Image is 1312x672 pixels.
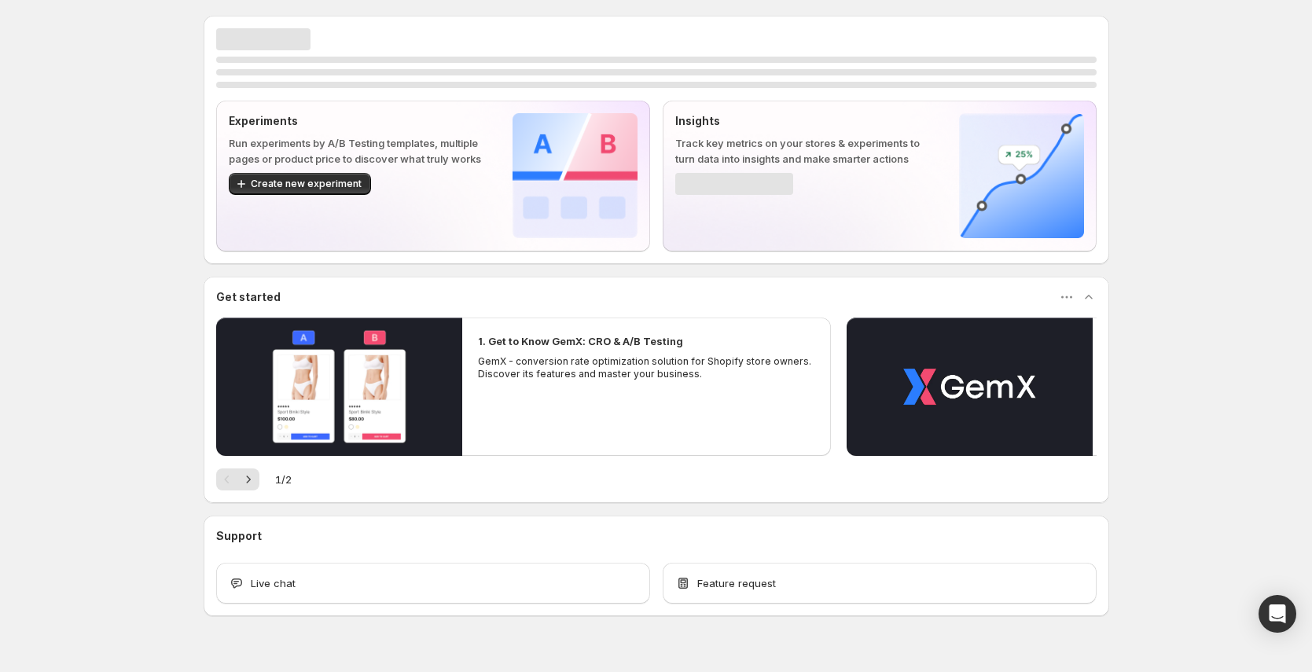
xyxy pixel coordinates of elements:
[229,135,487,167] p: Run experiments by A/B Testing templates, multiple pages or product price to discover what truly ...
[275,472,292,487] span: 1 / 2
[478,355,816,380] p: GemX - conversion rate optimization solution for Shopify store owners. Discover its features and ...
[959,113,1084,238] img: Insights
[237,468,259,490] button: Next
[1259,595,1296,633] div: Open Intercom Messenger
[229,173,371,195] button: Create new experiment
[229,113,487,129] p: Experiments
[675,135,934,167] p: Track key metrics on your stores & experiments to turn data into insights and make smarter actions
[216,318,462,456] button: Play video
[513,113,638,238] img: Experiments
[216,289,281,305] h3: Get started
[251,178,362,190] span: Create new experiment
[675,113,934,129] p: Insights
[216,528,262,544] h3: Support
[847,318,1093,456] button: Play video
[478,333,683,349] h2: 1. Get to Know GemX: CRO & A/B Testing
[251,575,296,591] span: Live chat
[697,575,776,591] span: Feature request
[216,468,259,490] nav: Pagination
